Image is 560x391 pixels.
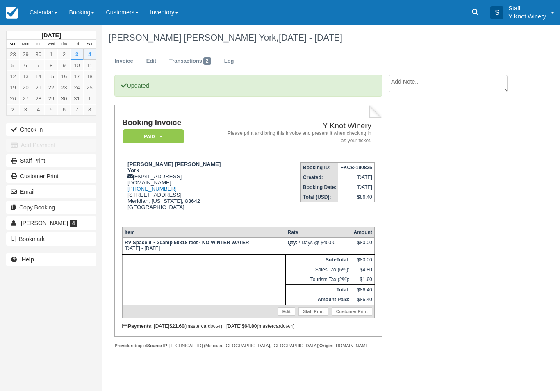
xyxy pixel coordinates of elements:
td: Sales Tax (6%): [286,265,352,275]
a: Customer Print [6,170,96,183]
a: 17 [71,71,83,82]
a: 31 [71,93,83,104]
strong: [PERSON_NAME] [PERSON_NAME] York [127,161,221,173]
th: Tue [32,40,45,49]
small: 0664 [211,324,221,329]
td: [DATE] - [DATE] [122,238,285,255]
a: 26 [7,93,19,104]
td: $86.40 [351,295,374,305]
p: Staff [508,4,546,12]
strong: Payments [122,323,151,329]
td: $4.80 [351,265,374,275]
a: Staff Print [6,154,96,167]
a: 27 [19,93,32,104]
a: 21 [32,82,45,93]
a: 13 [19,71,32,82]
h1: Booking Invoice [122,118,223,127]
td: $80.00 [351,255,374,265]
a: 30 [58,93,71,104]
th: Fri [71,40,83,49]
a: [PHONE_NUMBER] [127,186,177,192]
strong: RV Space 9 ~ 30amp 50x18 feet - NO WINTER WATER [125,240,249,246]
a: 1 [83,93,96,104]
a: 3 [71,49,83,60]
th: Total: [286,285,352,295]
th: Amount [351,227,374,238]
a: 8 [45,60,57,71]
em: Paid [123,129,184,143]
a: Customer Print [332,307,372,316]
a: 24 [71,82,83,93]
a: 12 [7,71,19,82]
address: Please print and bring this invoice and present it when checking in as your ticket. [226,130,371,144]
th: Item [122,227,285,238]
th: Amount Paid: [286,295,352,305]
a: 8 [83,104,96,115]
td: $86.40 [351,285,374,295]
th: Total (USD): [301,192,339,202]
a: 28 [32,93,45,104]
button: Bookmark [6,232,96,246]
div: $80.00 [353,240,372,252]
th: Created: [301,173,339,182]
a: 18 [83,71,96,82]
button: Copy Booking [6,201,96,214]
a: 19 [7,82,19,93]
th: Sub-Total: [286,255,352,265]
a: [PERSON_NAME] 4 [6,216,96,230]
b: Help [22,256,34,263]
a: 29 [45,93,57,104]
div: droplet [TECHNICAL_ID] (Meridian, [GEOGRAPHIC_DATA], [GEOGRAPHIC_DATA]) : [DOMAIN_NAME] [114,343,382,349]
span: 2 [203,57,211,65]
a: 20 [19,82,32,93]
p: Y Knot Winery [508,12,546,20]
a: 2 [7,104,19,115]
small: 0664 [283,324,293,329]
p: Updated! [114,75,382,97]
th: Rate [286,227,352,238]
a: 14 [32,71,45,82]
strong: Qty [288,240,298,246]
a: Edit [278,307,295,316]
a: 4 [32,104,45,115]
th: Thu [58,40,71,49]
strong: [DATE] [41,32,61,39]
th: Sun [7,40,19,49]
td: [DATE] [338,182,374,192]
td: 2 Days @ $40.00 [286,238,352,255]
th: Booking ID: [301,162,339,173]
a: 11 [83,60,96,71]
a: 23 [58,82,71,93]
td: $1.60 [351,275,374,285]
a: 9 [58,60,71,71]
a: 10 [71,60,83,71]
a: 25 [83,82,96,93]
button: Add Payment [6,139,96,152]
a: 30 [32,49,45,60]
a: Staff Print [298,307,328,316]
img: checkfront-main-nav-mini-logo.png [6,7,18,19]
a: 5 [7,60,19,71]
span: [PERSON_NAME] [21,220,68,226]
a: 3 [19,104,32,115]
div: S [490,6,503,19]
strong: Provider: [114,343,134,348]
a: Help [6,253,96,266]
strong: Source IP: [147,343,169,348]
a: Edit [140,53,162,69]
th: Booking Date: [301,182,339,192]
a: Paid [122,129,181,144]
h2: Y Knot Winery [226,122,371,130]
span: 4 [70,220,77,227]
a: Invoice [109,53,139,69]
a: 16 [58,71,71,82]
strong: $21.60 [169,323,184,329]
a: 15 [45,71,57,82]
th: Wed [45,40,57,49]
div: [EMAIL_ADDRESS][DOMAIN_NAME] [STREET_ADDRESS] Meridian, [US_STATE], 83642 [GEOGRAPHIC_DATA] [122,161,223,221]
strong: FKCB-190825 [340,165,372,170]
a: 6 [58,104,71,115]
strong: $64.80 [242,323,257,329]
a: 1 [45,49,57,60]
th: Mon [19,40,32,49]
